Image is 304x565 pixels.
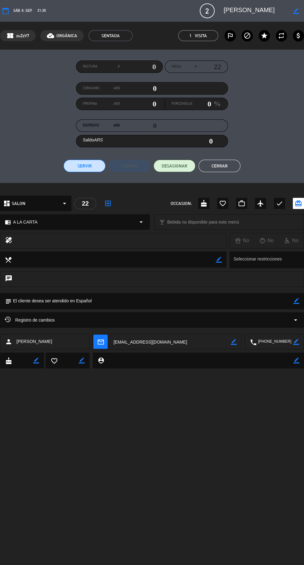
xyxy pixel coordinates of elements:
[195,32,207,39] em: Visita
[200,200,208,207] i: cake
[16,338,52,345] span: [PERSON_NAME]
[194,64,196,70] em: #
[113,122,120,129] em: ARS
[238,200,245,207] i: work_outline
[230,237,254,245] div: No
[292,316,299,324] i: arrow_drop_down
[13,8,32,14] span: sáb. 6, sep.
[5,298,11,305] i: subject
[113,101,120,107] em: ARS
[193,99,211,109] input: 0
[190,32,192,39] span: 1
[216,257,222,263] i: border_color
[211,98,221,110] em: %
[38,8,46,14] span: 21:30
[47,32,54,39] i: cloud_done
[278,32,285,39] i: repeat
[83,64,119,70] label: Factura
[109,160,150,172] button: Cobrar
[33,358,39,363] i: border_color
[167,219,239,226] span: Bebida no disponible para este menú
[94,137,103,142] em: ARS
[56,32,77,39] span: ORGÁNICA
[293,358,299,363] i: border_color
[83,101,120,107] label: Propina
[226,32,234,39] i: outlined_flag
[3,200,11,207] i: dashboard
[88,30,133,41] span: SENTADA
[5,236,12,245] i: healing
[5,256,11,263] i: local_dining
[83,85,120,91] label: Consumo
[113,85,120,91] em: ARS
[5,357,12,364] i: cake
[5,275,12,283] i: chat
[231,339,237,345] i: border_color
[5,219,11,225] i: chrome_reader_mode
[61,200,68,207] i: arrow_drop_down
[154,160,195,172] button: DESASIGNAR
[159,219,165,225] i: local_bar
[74,198,96,209] div: 22
[200,3,215,18] span: 2
[295,32,302,39] i: attach_money
[104,200,112,207] i: border_all
[137,218,145,226] i: arrow_drop_down
[97,338,104,345] i: mail_outline
[293,8,299,14] i: border_color
[51,357,57,364] i: favorite_border
[244,32,251,39] i: block
[120,99,157,109] input: 0
[119,62,156,71] input: 0
[171,200,192,207] span: OCCASION:
[293,298,299,304] i: border_color
[79,358,85,363] i: border_color
[172,101,193,107] label: Porcentaje
[5,338,12,345] i: person
[118,64,119,70] em: #
[2,7,9,15] i: calendar_today
[196,62,221,71] input: number
[120,84,157,93] input: 0
[293,339,299,345] i: border_color
[254,237,279,245] div: No
[7,32,14,39] span: confirmation_number
[12,200,25,207] span: SALON
[219,200,226,207] i: favorite_border
[83,136,103,144] label: Saldo
[5,316,55,324] span: Registro de cambios
[16,32,29,39] span: zuZzV7
[83,122,120,129] label: Depósito
[172,64,181,70] span: Mesa
[276,200,283,207] i: check
[13,219,38,226] span: A LA CARTA
[250,339,257,345] i: local_phone
[97,357,104,364] i: person_pin
[257,200,264,207] i: airplanemode_active
[64,160,105,172] button: Servir
[162,163,187,169] span: DESASIGNAR
[261,32,268,39] i: star
[279,237,304,245] div: No
[295,200,302,207] i: card_giftcard
[199,160,240,172] button: Cerrar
